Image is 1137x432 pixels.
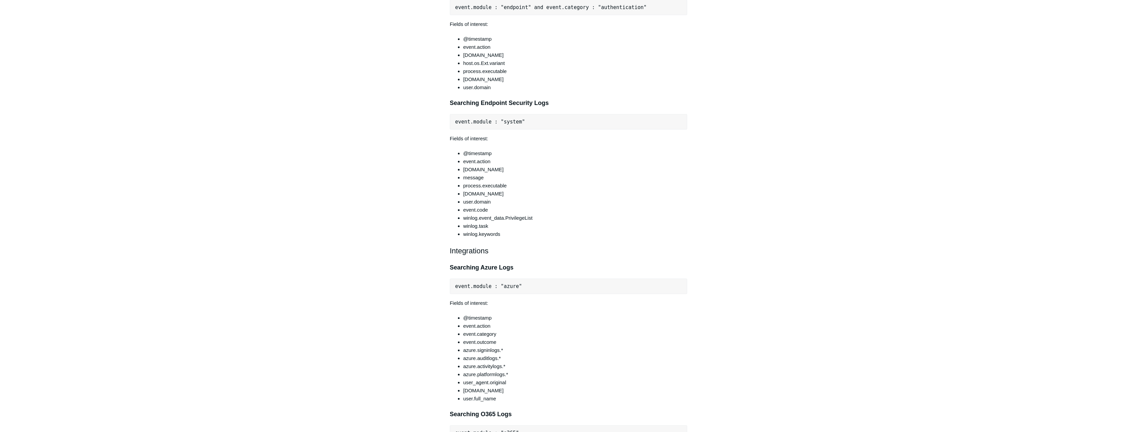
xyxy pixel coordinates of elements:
[450,409,688,419] h3: Searching O365 Logs
[463,157,688,166] li: event.action
[463,75,688,83] li: [DOMAIN_NAME]
[463,322,688,330] li: event.action
[450,299,688,307] p: Fields of interest:
[463,222,688,230] li: winlog.task
[463,51,688,59] li: [DOMAIN_NAME]
[463,379,688,387] li: user_agent.original
[450,135,688,143] p: Fields of interest:
[450,98,688,108] h3: Searching Endpoint Security Logs
[463,362,688,370] li: azure.activitylogs.*
[463,83,688,92] li: user.domain
[463,395,688,403] li: user.full_name
[463,330,688,338] li: event.category
[463,230,688,238] li: winlog.keywords
[463,43,688,51] li: event.action
[463,338,688,346] li: event.outcome
[450,20,688,28] p: Fields of interest:
[463,387,688,395] li: [DOMAIN_NAME]
[463,166,688,174] li: [DOMAIN_NAME]
[463,314,688,322] li: @timestamp
[463,174,688,182] li: message
[450,279,688,294] pre: event.module : "azure"
[463,346,688,354] li: azure.signinlogs.*
[450,245,688,257] h2: Integrations
[450,114,688,130] pre: event.module : "system"
[463,354,688,362] li: azure.auditlogs.*
[463,67,688,75] li: process.executable
[463,149,688,157] li: @timestamp
[463,190,688,198] li: [DOMAIN_NAME]
[463,206,688,214] li: event.code
[463,59,688,67] li: host.os.Ext.variant
[450,263,688,273] h3: Searching Azure Logs
[463,198,688,206] li: user.domain
[463,182,688,190] li: process.executable
[463,370,688,379] li: azure.platformlogs.*
[463,35,688,43] li: @timestamp
[463,214,688,222] li: winlog.event_data.PrivilegeList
